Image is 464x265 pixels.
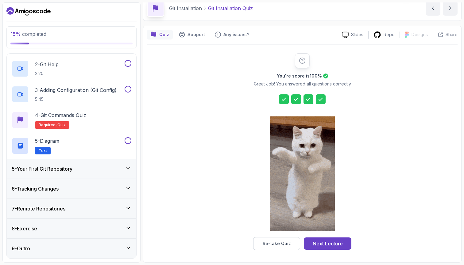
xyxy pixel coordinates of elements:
button: 8-Exercise [7,219,136,238]
img: cool-cat [270,116,335,231]
p: Support [188,32,205,38]
p: Any issues? [223,32,249,38]
p: 4 - Git Commands Quiz [35,112,86,119]
button: 2-Git Help2:20 [12,60,131,77]
span: 15 % [10,31,21,37]
span: Required- [39,123,57,127]
p: 3 - Adding Configuration (Git Config) [35,86,117,94]
p: 5:45 [35,96,117,102]
button: Next Lecture [304,237,351,250]
span: completed [10,31,46,37]
p: Quiz [159,32,169,38]
h3: 6 - Tracking Changes [12,185,59,192]
h3: 8 - Exercise [12,225,37,232]
button: Share [433,32,458,38]
button: previous content [426,1,440,16]
a: Dashboard [6,6,51,16]
h3: 7 - Remote Repositories [12,205,65,212]
button: 9-Outro [7,239,136,258]
a: Slides [337,32,368,38]
h2: You're score is 100 % [277,73,322,79]
button: 7-Remote Repositories [7,199,136,218]
h3: 9 - Outro [12,245,30,252]
p: Git Installation [169,5,202,12]
p: Git Installation Quiz [208,5,253,12]
span: Text [39,148,47,153]
p: Slides [351,32,363,38]
p: Designs [412,32,428,38]
p: Share [446,32,458,38]
p: Great Job! You answered all questions correctly [254,81,351,87]
span: quiz [57,123,66,127]
button: next content [443,1,458,16]
p: 2 - Git Help [35,61,59,68]
h3: 5 - Your First Git Repository [12,165,72,172]
button: Re-take Quiz [253,237,300,250]
button: 5-DiagramText [12,137,131,154]
button: 6-Tracking Changes [7,179,136,199]
div: Re-take Quiz [263,240,291,247]
button: Support button [175,30,209,40]
button: 5-Your First Git Repository [7,159,136,179]
p: 2:20 [35,70,59,77]
div: Next Lecture [313,240,343,247]
button: Feedback button [211,30,253,40]
button: 4-Git Commands QuizRequired-quiz [12,112,131,129]
p: Repo [384,32,395,38]
p: 5 - Diagram [35,137,59,145]
button: 3-Adding Configuration (Git Config)5:45 [12,86,131,103]
a: Repo [369,31,400,39]
button: quiz button [147,30,173,40]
